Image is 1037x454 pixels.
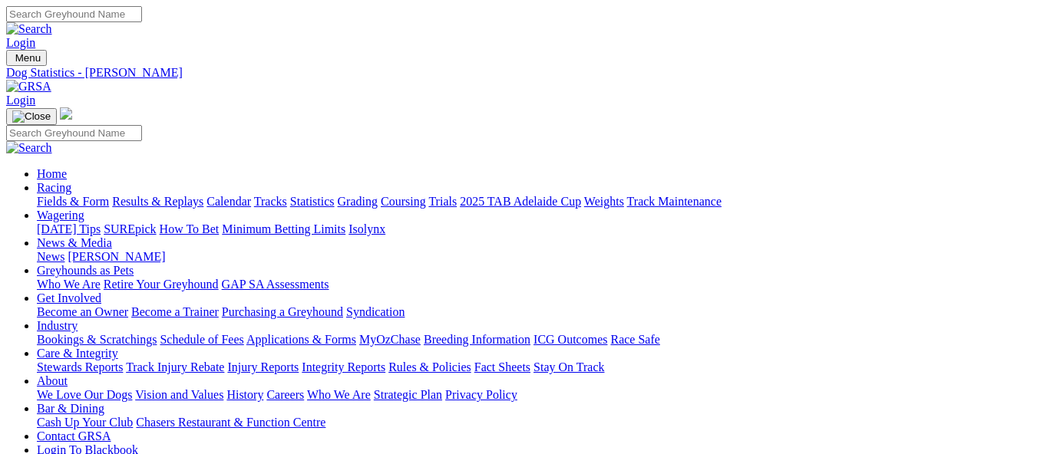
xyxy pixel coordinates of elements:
a: Trials [428,195,457,208]
a: Contact GRSA [37,429,111,442]
a: Tracks [254,195,287,208]
a: News & Media [37,236,112,249]
div: Wagering [37,222,1031,236]
a: Racing [37,181,71,194]
img: Close [12,110,51,123]
a: Coursing [381,195,426,208]
a: Strategic Plan [374,388,442,401]
a: History [226,388,263,401]
div: Care & Integrity [37,360,1031,374]
a: Isolynx [348,222,385,235]
a: SUREpick [104,222,156,235]
a: Retire Your Greyhound [104,278,219,291]
a: Purchasing a Greyhound [222,305,343,318]
div: Industry [37,333,1031,347]
a: Greyhounds as Pets [37,264,134,277]
a: Fields & Form [37,195,109,208]
a: ICG Outcomes [533,333,607,346]
div: Racing [37,195,1031,209]
a: Login [6,94,35,107]
span: Menu [15,52,41,64]
a: Privacy Policy [445,388,517,401]
a: Rules & Policies [388,360,471,373]
a: Login [6,36,35,49]
a: Get Involved [37,291,101,304]
a: Results & Replays [112,195,203,208]
button: Toggle navigation [6,50,47,66]
img: GRSA [6,80,51,94]
a: Cash Up Your Club [37,416,133,429]
a: GAP SA Assessments [222,278,329,291]
a: Who We Are [37,278,101,291]
a: Careers [266,388,304,401]
button: Toggle navigation [6,108,57,125]
img: Search [6,22,52,36]
a: [DATE] Tips [37,222,101,235]
a: Vision and Values [135,388,223,401]
input: Search [6,6,142,22]
img: Search [6,141,52,155]
a: Track Maintenance [627,195,722,208]
div: News & Media [37,250,1031,264]
a: Who We Are [307,388,371,401]
div: About [37,388,1031,402]
a: Home [37,167,67,180]
a: We Love Our Dogs [37,388,132,401]
a: MyOzChase [359,333,421,346]
a: Calendar [206,195,251,208]
a: Schedule of Fees [160,333,243,346]
a: Dog Statistics - [PERSON_NAME] [6,66,1031,80]
a: Bar & Dining [37,402,104,415]
a: [PERSON_NAME] [68,250,165,263]
a: Wagering [37,209,84,222]
a: Statistics [290,195,335,208]
input: Search [6,125,142,141]
a: Care & Integrity [37,347,118,360]
a: Grading [338,195,378,208]
a: News [37,250,64,263]
div: Get Involved [37,305,1031,319]
a: Industry [37,319,78,332]
a: About [37,374,68,387]
a: How To Bet [160,222,220,235]
a: Applications & Forms [246,333,356,346]
a: Bookings & Scratchings [37,333,157,346]
a: Weights [584,195,624,208]
a: Fact Sheets [474,360,530,373]
div: Bar & Dining [37,416,1031,429]
a: Track Injury Rebate [126,360,224,373]
a: Breeding Information [424,333,530,346]
a: 2025 TAB Adelaide Cup [460,195,581,208]
a: Stay On Track [533,360,604,373]
a: Become an Owner [37,305,128,318]
a: Chasers Restaurant & Function Centre [136,416,325,429]
a: Syndication [346,305,405,318]
img: logo-grsa-white.png [60,107,72,120]
a: Integrity Reports [302,360,385,373]
a: Become a Trainer [131,305,219,318]
a: Race Safe [610,333,659,346]
a: Minimum Betting Limits [222,222,345,235]
div: Greyhounds as Pets [37,278,1031,291]
a: Stewards Reports [37,360,123,373]
a: Injury Reports [227,360,299,373]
